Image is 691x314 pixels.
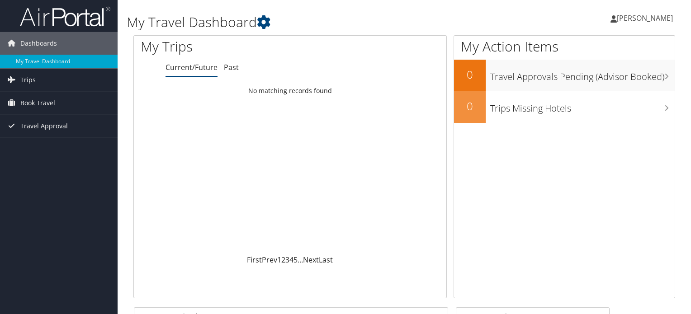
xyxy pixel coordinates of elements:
a: Prev [262,255,277,265]
h2: 0 [454,98,486,114]
h3: Trips Missing Hotels [490,98,675,115]
a: Last [319,255,333,265]
a: Next [303,255,319,265]
a: 0Trips Missing Hotels [454,91,675,123]
td: No matching records found [134,83,446,99]
a: [PERSON_NAME] [611,5,682,32]
span: Trips [20,69,36,91]
img: airportal-logo.png [20,6,110,27]
a: 4 [289,255,293,265]
h1: My Travel Dashboard [127,13,497,32]
h3: Travel Approvals Pending (Advisor Booked) [490,66,675,83]
span: Dashboards [20,32,57,55]
span: Book Travel [20,92,55,114]
a: 3 [285,255,289,265]
a: Past [224,62,239,72]
a: 5 [293,255,298,265]
h1: My Trips [141,37,309,56]
h1: My Action Items [454,37,675,56]
h2: 0 [454,67,486,82]
span: [PERSON_NAME] [617,13,673,23]
span: … [298,255,303,265]
a: First [247,255,262,265]
a: 0Travel Approvals Pending (Advisor Booked) [454,60,675,91]
span: Travel Approval [20,115,68,137]
a: 1 [277,255,281,265]
a: 2 [281,255,285,265]
a: Current/Future [166,62,218,72]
